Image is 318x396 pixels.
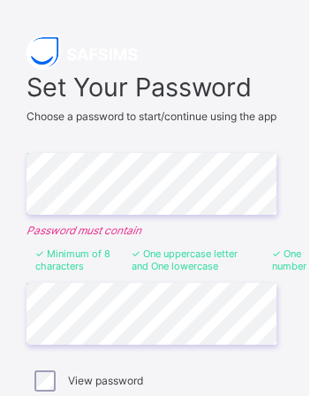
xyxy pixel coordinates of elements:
[140,247,262,272] li: One uppercase letter and One lowercase
[77,374,152,387] label: View password
[35,110,285,123] span: Choose a password to start/continue using the app
[35,72,285,103] span: Set Your Password
[35,35,168,70] img: SAFSIMS Logo
[35,224,285,237] em: Password must contain
[44,247,123,272] li: Minimum of 8 characters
